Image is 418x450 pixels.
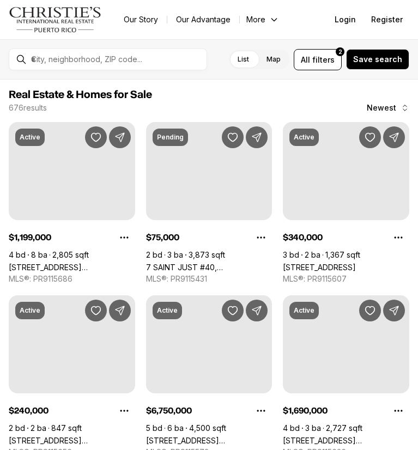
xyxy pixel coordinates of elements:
p: Active [157,306,178,315]
button: Property options [113,400,135,422]
button: Newest [360,97,416,119]
span: Register [371,15,403,24]
button: Save Property: 11 BUCARE [85,126,107,148]
span: filters [312,54,335,65]
p: Active [20,306,40,315]
img: logo [9,7,102,33]
span: Newest [367,104,396,112]
span: Login [335,15,356,24]
button: Save Property: 229 - 2 [359,126,381,148]
p: Pending [157,133,184,142]
button: Property options [250,227,272,248]
p: Active [294,306,314,315]
p: Active [294,133,314,142]
a: 11 BUCARE, SAN JUAN PR, 00913 [9,263,135,272]
span: 2 [338,47,342,56]
label: List [229,50,258,69]
button: Save Property: 7 SAINT JUST #40 [222,126,244,148]
span: All [301,54,310,65]
a: Our Story [115,12,167,27]
a: 7 SAINT JUST #40, CAROLINA PR, 00987 [146,263,272,272]
p: Active [20,133,40,142]
button: Allfilters2 [294,49,342,70]
button: Save Property: 2220 CALLE PARK BLVD [222,300,244,321]
a: 229 - 2, GUAYNABO PR, 00966 [283,263,356,272]
a: 2220 CALLE PARK BLVD, SAN JUAN PR, 00913 [146,436,272,445]
p: 676 results [9,104,47,112]
button: Property options [113,227,135,248]
a: Our Advantage [167,12,239,27]
button: Save Property: 69 CALLE ROBLE [359,300,381,321]
span: Save search [353,55,402,64]
a: 463 SAGRADO CORAZON #302-A, SAN JUAN PR, 00915 [9,436,135,445]
button: Login [328,9,362,31]
label: Map [258,50,289,69]
span: Real Estate & Homes for Sale [9,89,152,100]
button: Save search [346,49,409,70]
button: Property options [387,227,409,248]
button: More [240,12,286,27]
button: Save Property: 463 SAGRADO CORAZON #302-A [85,300,107,321]
button: Register [365,9,409,31]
